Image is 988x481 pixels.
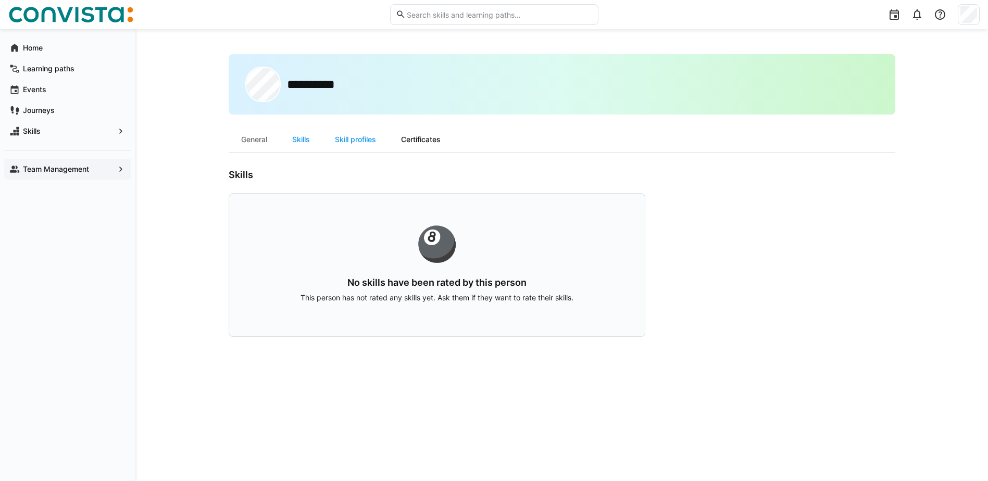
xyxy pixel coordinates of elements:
[262,227,611,260] div: 🎱
[229,127,280,152] div: General
[322,127,389,152] div: Skill profiles
[280,127,322,152] div: Skills
[229,169,645,181] h3: Skills
[262,293,611,303] p: This person has not rated any skills yet. Ask them if they want to rate their skills.
[406,10,592,19] input: Search skills and learning paths…
[389,127,453,152] div: Certificates
[262,277,611,288] h3: No skills have been rated by this person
